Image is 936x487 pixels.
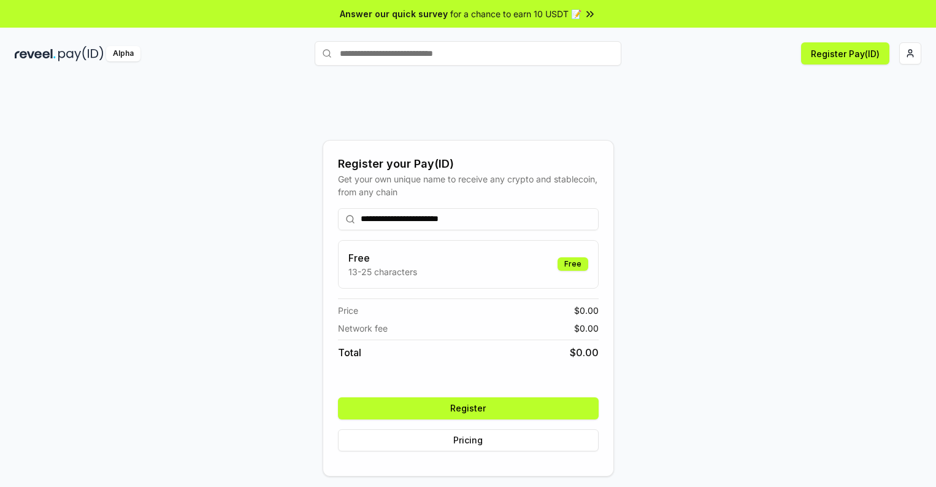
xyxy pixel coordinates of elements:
[348,251,417,265] h3: Free
[340,7,448,20] span: Answer our quick survey
[801,42,889,64] button: Register Pay(ID)
[558,257,588,271] div: Free
[450,7,581,20] span: for a chance to earn 10 USDT 📝
[574,322,599,335] span: $ 0.00
[570,345,599,360] span: $ 0.00
[15,46,56,61] img: reveel_dark
[338,173,599,198] div: Get your own unique name to receive any crypto and stablecoin, from any chain
[574,304,599,317] span: $ 0.00
[338,155,599,173] div: Register your Pay(ID)
[338,322,388,335] span: Network fee
[338,304,358,317] span: Price
[338,429,599,451] button: Pricing
[338,345,361,360] span: Total
[106,46,140,61] div: Alpha
[348,265,417,278] p: 13-25 characters
[58,46,104,61] img: pay_id
[338,397,599,419] button: Register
